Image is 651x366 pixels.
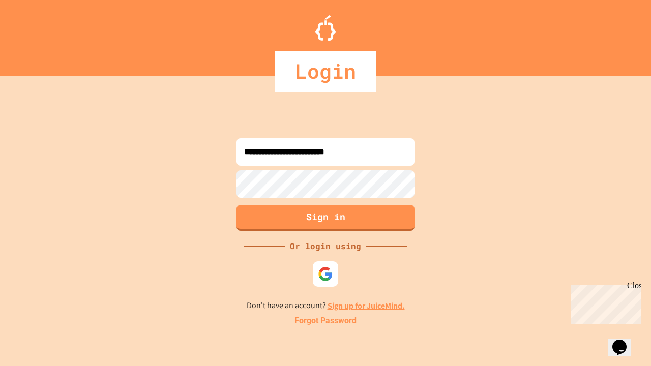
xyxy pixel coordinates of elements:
img: Logo.svg [315,15,336,41]
iframe: chat widget [608,325,641,356]
div: Or login using [285,240,366,252]
button: Sign in [236,205,415,231]
a: Sign up for JuiceMind. [328,300,405,311]
a: Forgot Password [294,315,357,327]
p: Don't have an account? [247,299,405,312]
iframe: chat widget [567,281,641,324]
div: Chat with us now!Close [4,4,70,65]
img: google-icon.svg [318,266,333,282]
div: Login [275,51,376,91]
